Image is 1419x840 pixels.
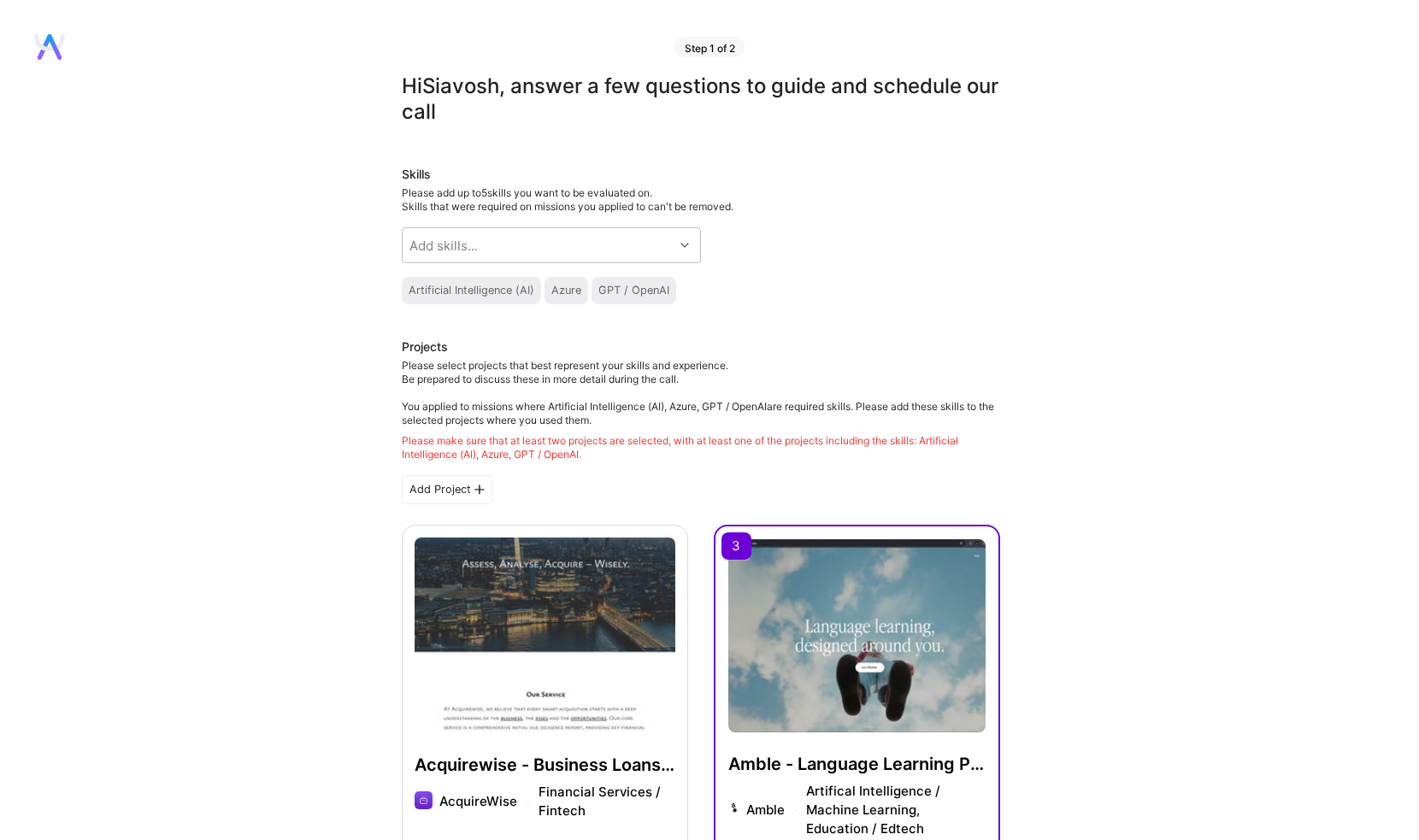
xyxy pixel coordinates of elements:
[402,359,1000,461] div: Please select projects that best represent your skills and experience. Be prepared to discuss the...
[551,284,581,297] div: Azure
[402,186,1000,214] div: Please add up to 5 skills you want to be evaluated on.
[402,338,448,355] div: Projects
[598,284,669,297] div: GPT / OpenAI
[409,284,534,297] div: Artificial Intelligence (AI)
[474,485,485,495] i: icon PlusBlackFlat
[402,73,1000,125] div: Hi Siavosh , answer a few questions to guide and schedule our call
[728,802,739,813] img: Company logo
[728,753,986,775] h4: Amble - Language Learning Platform Development
[746,782,986,838] div: Amble Artifical Intelligence / Machine Learning, Education / Edtech
[409,237,478,255] div: Add skills...
[402,200,733,213] span: Skills that were required on missions you applied to can't be removed.
[402,434,1000,461] div: Please make sure that at least two projects are selected, with at least one of the projects inclu...
[728,539,986,732] img: Amble - Language Learning Platform Development
[402,166,1000,183] div: Skills
[680,241,689,250] i: icon Chevron
[674,37,745,57] div: Step 1 of 2
[402,475,492,504] div: Add Project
